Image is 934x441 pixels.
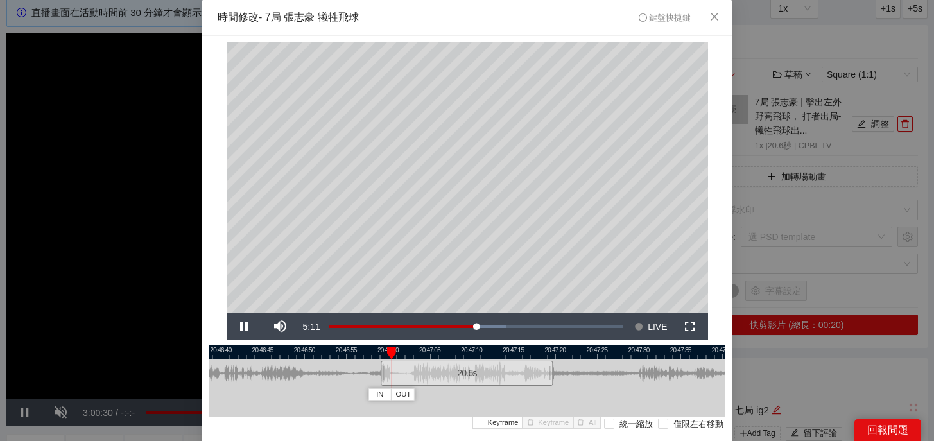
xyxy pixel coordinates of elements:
[472,417,523,429] button: plusKeyframe
[523,417,573,429] button: deleteKeyframe
[392,388,415,401] button: OUT
[368,388,392,401] button: IN
[668,419,729,431] span: 僅限左右移動
[639,13,691,22] span: 鍵盤快捷鍵
[709,12,720,22] span: close
[303,322,320,332] span: 5:11
[218,10,359,25] div: 時間修改 - 7局 張志豪 犧牲飛球
[227,42,708,313] div: Video Player
[395,389,411,401] span: OUT
[227,313,263,340] button: Pause
[488,417,519,429] span: Keyframe
[376,389,383,401] span: IN
[614,419,658,431] span: 統一縮放
[476,419,483,427] span: plus
[639,13,647,22] span: info-circle
[854,419,921,441] div: 回報問題
[573,417,601,429] button: deleteAll
[263,313,298,340] button: Mute
[672,313,708,340] button: Fullscreen
[329,325,624,328] div: Progress Bar
[630,313,671,340] button: Seek to live, currently behind live
[648,313,667,340] span: LIVE
[381,361,553,386] div: 20.6 s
